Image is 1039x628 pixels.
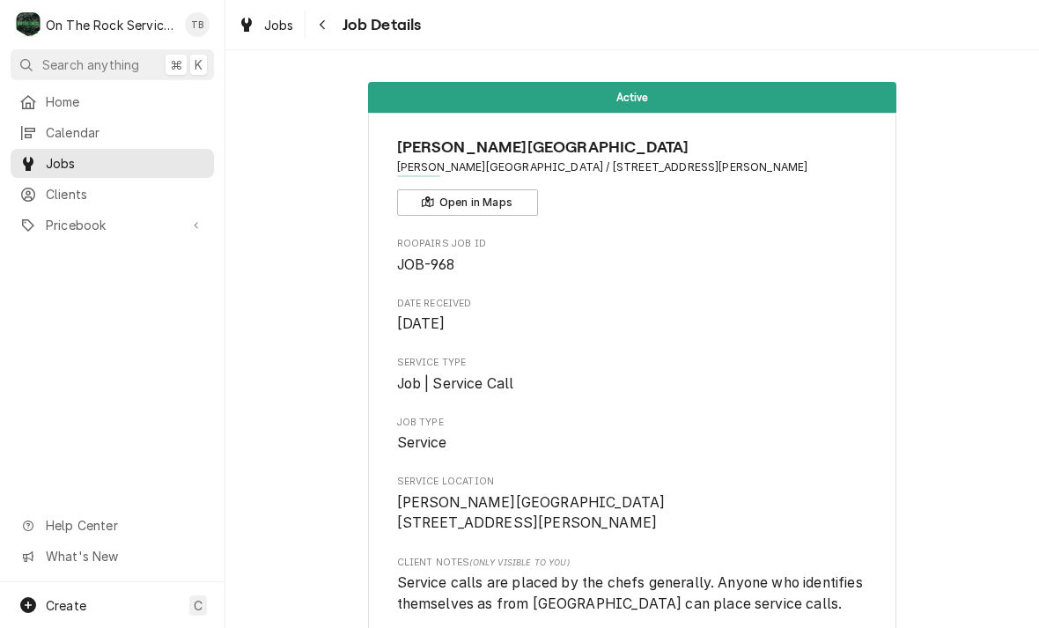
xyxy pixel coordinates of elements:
[11,118,214,147] a: Calendar
[337,13,422,37] span: Job Details
[397,256,455,273] span: JOB-968
[397,373,868,395] span: Service Type
[397,434,447,451] span: Service
[397,494,666,532] span: [PERSON_NAME][GEOGRAPHIC_DATA] [STREET_ADDRESS][PERSON_NAME]
[46,185,205,203] span: Clients
[397,432,868,454] span: Job Type
[397,136,868,159] span: Name
[397,136,868,216] div: Client Information
[397,492,868,534] span: Service Location
[368,82,896,113] div: Status
[397,255,868,276] span: Roopairs Job ID
[16,12,41,37] div: O
[397,556,868,615] div: [object Object]
[46,216,179,234] span: Pricebook
[397,573,868,614] span: [object Object]
[16,12,41,37] div: On The Rock Services's Avatar
[46,516,203,535] span: Help Center
[46,92,205,111] span: Home
[46,547,203,565] span: What's New
[195,55,203,74] span: K
[11,211,214,240] a: Go to Pricebook
[46,16,175,34] div: On The Rock Services
[42,55,139,74] span: Search anything
[397,356,868,394] div: Service Type
[11,87,214,116] a: Home
[185,12,210,37] div: Todd Brady's Avatar
[11,542,214,571] a: Go to What's New
[397,574,866,612] span: Service calls are placed by the chefs generally. Anyone who identifies themselves as from [GEOGRA...
[397,475,868,489] span: Service Location
[194,596,203,615] span: C
[46,154,205,173] span: Jobs
[397,297,868,311] span: Date Received
[185,12,210,37] div: TB
[397,475,868,534] div: Service Location
[46,598,86,613] span: Create
[309,11,337,39] button: Navigate back
[397,356,868,370] span: Service Type
[11,149,214,178] a: Jobs
[11,49,214,80] button: Search anything⌘K
[397,189,538,216] button: Open in Maps
[397,297,868,335] div: Date Received
[46,123,205,142] span: Calendar
[397,315,446,332] span: [DATE]
[397,416,868,454] div: Job Type
[397,159,868,175] span: Address
[170,55,182,74] span: ⌘
[616,92,649,103] span: Active
[11,180,214,209] a: Clients
[231,11,301,40] a: Jobs
[397,237,868,275] div: Roopairs Job ID
[264,16,294,34] span: Jobs
[397,314,868,335] span: Date Received
[397,237,868,251] span: Roopairs Job ID
[11,511,214,540] a: Go to Help Center
[397,556,868,570] span: Client Notes
[397,375,514,392] span: Job | Service Call
[397,416,868,430] span: Job Type
[469,558,569,567] span: (Only Visible to You)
